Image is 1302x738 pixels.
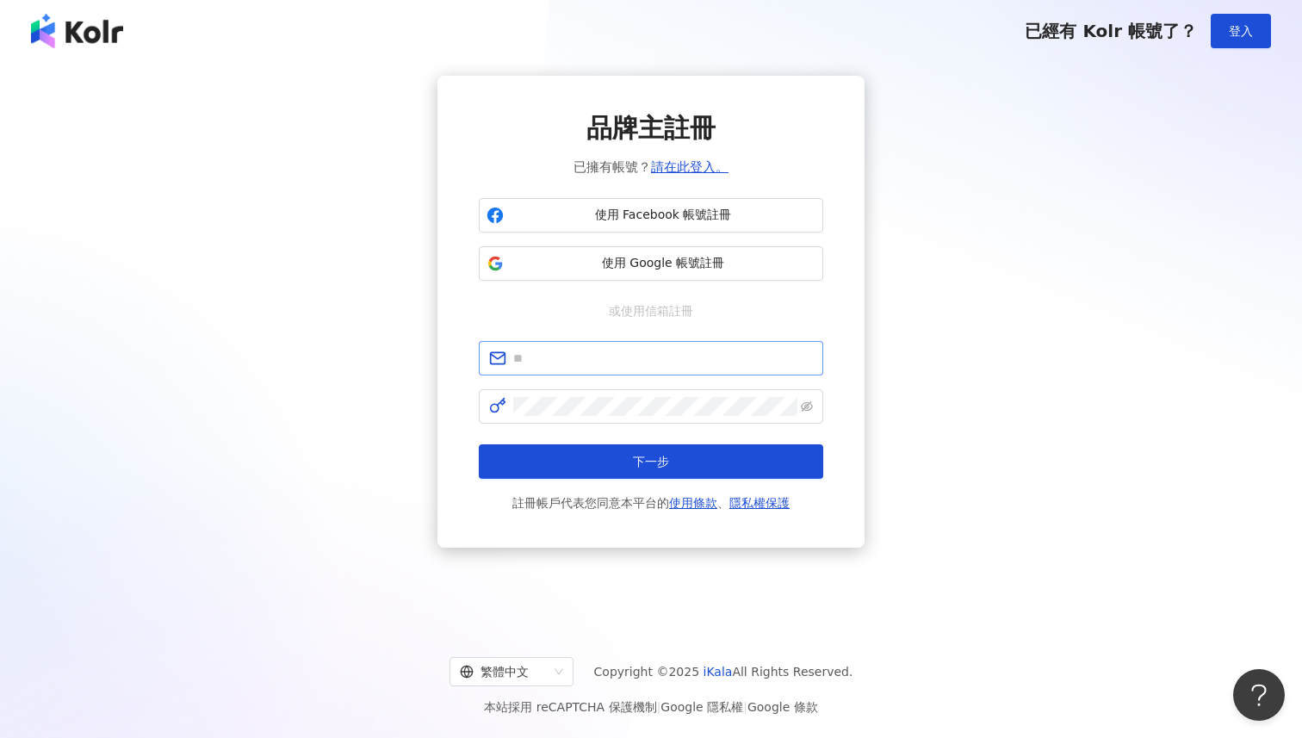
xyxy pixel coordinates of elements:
button: 使用 Google 帳號註冊 [479,246,823,281]
a: Google 隱私權 [660,700,743,714]
img: logo [31,14,123,48]
span: | [743,700,747,714]
iframe: Help Scout Beacon - Open [1233,669,1285,721]
span: 已擁有帳號？ [573,157,728,177]
span: 品牌主註冊 [586,110,716,146]
span: eye-invisible [801,400,813,412]
span: 已經有 Kolr 帳號了？ [1025,21,1197,41]
span: 使用 Facebook 帳號註冊 [511,207,815,224]
button: 下一步 [479,444,823,479]
span: 本站採用 reCAPTCHA 保護機制 [484,697,817,717]
div: 繁體中文 [460,658,548,685]
span: 下一步 [633,455,669,468]
a: iKala [704,665,733,679]
span: 使用 Google 帳號註冊 [511,255,815,272]
span: 註冊帳戶代表您同意本平台的 、 [512,493,790,513]
span: | [657,700,661,714]
span: 或使用信箱註冊 [597,301,705,320]
a: 隱私權保護 [729,496,790,510]
span: Copyright © 2025 All Rights Reserved. [594,661,853,682]
a: Google 條款 [747,700,818,714]
button: 使用 Facebook 帳號註冊 [479,198,823,233]
a: 使用條款 [669,496,717,510]
button: 登入 [1211,14,1271,48]
a: 請在此登入。 [651,159,728,175]
span: 登入 [1229,24,1253,38]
